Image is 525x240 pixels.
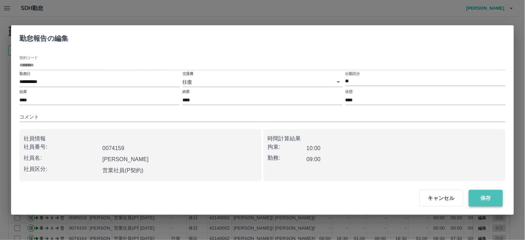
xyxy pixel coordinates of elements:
[24,165,100,173] p: 社員区分:
[268,143,307,151] p: 拘束:
[182,71,193,76] label: 交通費
[24,135,257,143] p: 社員情報
[19,55,38,60] label: 契約コード
[102,156,149,162] b: [PERSON_NAME]
[268,135,501,143] p: 時間計算結果
[19,89,27,94] label: 始業
[469,190,503,206] button: 保存
[24,154,100,162] p: 社員名:
[182,77,343,87] div: 往復
[24,143,100,151] p: 社員番号:
[102,167,144,173] b: 営業社員(P契約)
[19,71,30,76] label: 勤務日
[419,190,463,206] button: キャンセル
[182,89,190,94] label: 終業
[268,154,307,162] p: 勤務:
[345,89,353,94] label: 休憩
[345,71,360,76] label: 出勤区分
[307,145,321,151] b: 10:00
[11,25,76,49] h2: 勤怠報告の編集
[307,156,321,162] b: 09:00
[102,145,124,151] b: 0074159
